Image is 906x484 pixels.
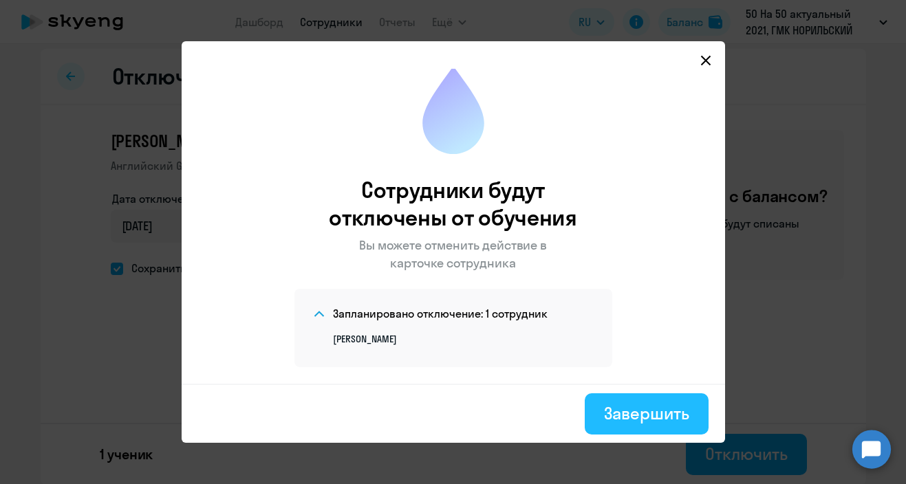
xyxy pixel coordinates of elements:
[333,333,593,345] li: [PERSON_NAME]
[352,236,554,272] p: Вы можете отменить действие в карточке сотрудника
[585,393,708,434] button: Завершить
[604,402,689,424] div: Завершить
[300,176,606,231] h2: Сотрудники будут отключены от обучения
[333,306,548,321] h4: Запланировано отключение: 1 сотрудник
